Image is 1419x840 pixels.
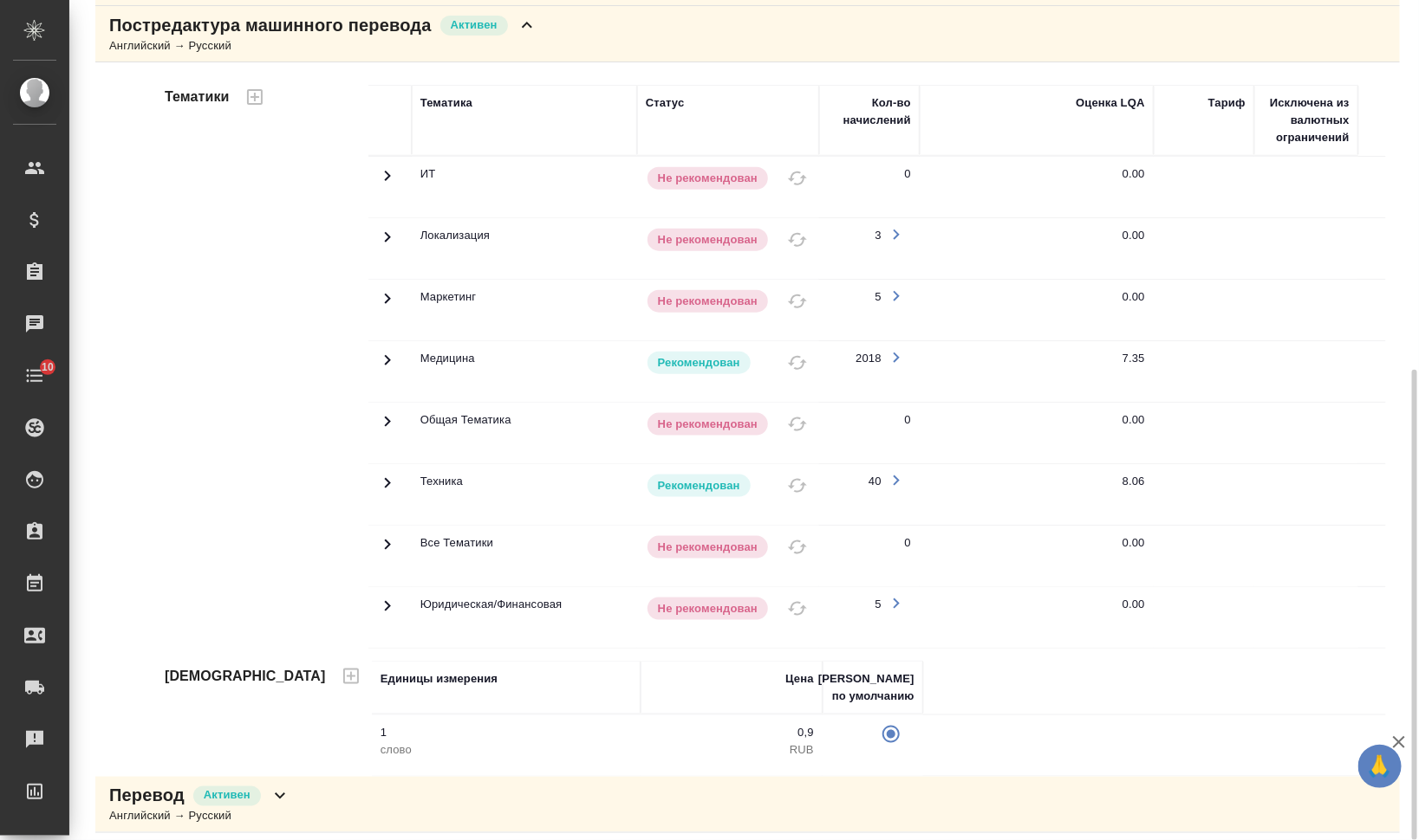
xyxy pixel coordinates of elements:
[920,157,1154,217] td: 0.00
[377,483,398,496] span: Toggle Row Expanded
[649,724,814,741] p: 0,9
[920,587,1154,648] td: 0.00
[377,545,398,558] span: Toggle Row Expanded
[882,589,911,618] button: Открыть работы
[1365,748,1395,785] span: 🙏
[658,539,758,556] p: Не рекомендован
[381,724,632,741] p: 1
[785,670,814,688] div: Цена
[4,354,65,397] a: 10
[412,587,637,648] td: Юридическая/Финансовая
[412,280,637,340] td: Маркетинг
[109,784,185,808] p: Перевод
[658,477,740,494] p: Рекомендован
[646,94,685,112] div: Статус
[920,341,1154,402] td: 7.35
[658,354,740,372] p: Рекомендован
[904,165,910,183] div: 0
[109,37,537,55] div: Английский → Русский
[381,741,632,759] p: слово
[904,534,910,552] div: 0
[412,341,637,402] td: Медицина
[828,94,911,129] div: Кол-во начислений
[920,218,1154,279] td: 0.00
[920,464,1154,525] td: 8.06
[875,227,881,244] div: 3
[904,411,910,429] div: 0
[1208,94,1246,112] div: Тариф
[204,787,251,804] p: Активен
[869,473,882,490] div: 40
[649,741,814,759] p: RUB
[412,403,637,463] td: Общая Тематика
[1263,94,1350,146] div: Исключена из валютных ограничений
[165,87,230,107] h4: Тематики
[1076,94,1144,112] div: Оценка LQA
[875,288,881,306] div: 5
[31,359,64,376] span: 10
[109,13,432,37] p: Постредактура машинного перевода
[920,526,1154,586] td: 0.00
[882,220,911,249] button: Открыть работы
[377,237,398,250] span: Toggle Row Expanded
[1358,745,1402,788] button: 🙏
[658,416,758,433] p: Не рекомендован
[377,299,398,312] span: Toggle Row Expanded
[920,403,1154,463] td: 0.00
[856,350,881,367] div: 2018
[420,94,472,112] div: Тематика
[920,280,1154,340] td: 0.00
[381,670,498,688] div: Единицы измерения
[658,600,758,617] p: Не рекомендован
[882,343,911,372] button: Открыть работы
[818,670,915,705] div: [PERSON_NAME] по умолчанию
[658,170,758,187] p: Не рекомендован
[658,293,758,310] p: Не рекомендован
[412,464,637,525] td: Техника
[377,422,398,435] span: Toggle Row Expanded
[875,596,881,613] div: 5
[658,231,758,249] p: Не рекомендован
[412,157,637,217] td: ИТ
[412,218,637,279] td: Локализация
[165,666,326,687] h4: [DEMOGRAPHIC_DATA]
[882,466,911,495] button: Открыть работы
[882,281,911,311] button: Открыть работы
[109,808,290,825] div: Английский → Русский
[377,176,398,189] span: Toggle Row Expanded
[95,6,1400,62] div: Постредактура машинного переводаАктивенАнглийский → Русский
[412,526,637,586] td: Все Тематики
[377,360,398,373] span: Toggle Row Expanded
[377,606,398,619] span: Toggle Row Expanded
[451,16,498,34] p: Активен
[95,777,1400,833] div: ПереводАктивенАнглийский → Русский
